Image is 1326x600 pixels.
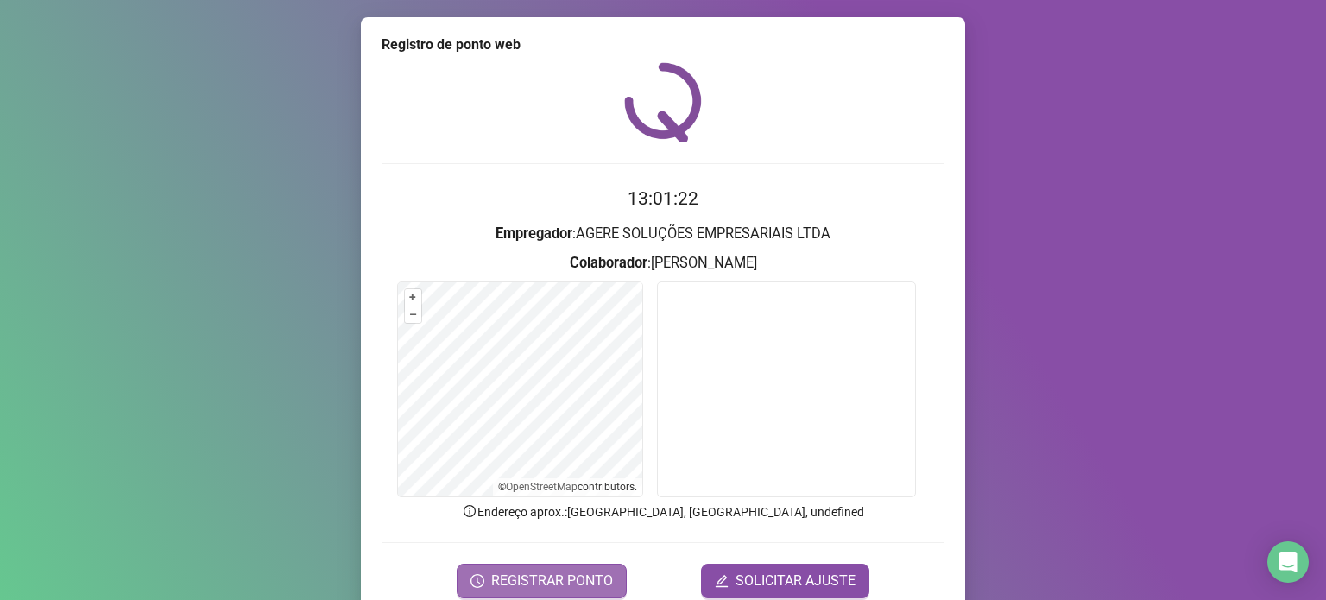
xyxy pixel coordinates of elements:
[405,306,421,323] button: –
[624,62,702,142] img: QRPoint
[506,481,578,493] a: OpenStreetMap
[382,223,944,245] h3: : AGERE SOLUÇÕES EMPRESARIAIS LTDA
[1267,541,1309,583] div: Open Intercom Messenger
[498,481,637,493] li: © contributors.
[736,571,856,591] span: SOLICITAR AJUSTE
[405,289,421,306] button: +
[457,564,627,598] button: REGISTRAR PONTO
[628,188,698,209] time: 13:01:22
[496,225,572,242] strong: Empregador
[382,35,944,55] div: Registro de ponto web
[382,252,944,275] h3: : [PERSON_NAME]
[382,502,944,521] p: Endereço aprox. : [GEOGRAPHIC_DATA], [GEOGRAPHIC_DATA], undefined
[491,571,613,591] span: REGISTRAR PONTO
[570,255,647,271] strong: Colaborador
[715,574,729,588] span: edit
[701,564,869,598] button: editSOLICITAR AJUSTE
[462,503,477,519] span: info-circle
[470,574,484,588] span: clock-circle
